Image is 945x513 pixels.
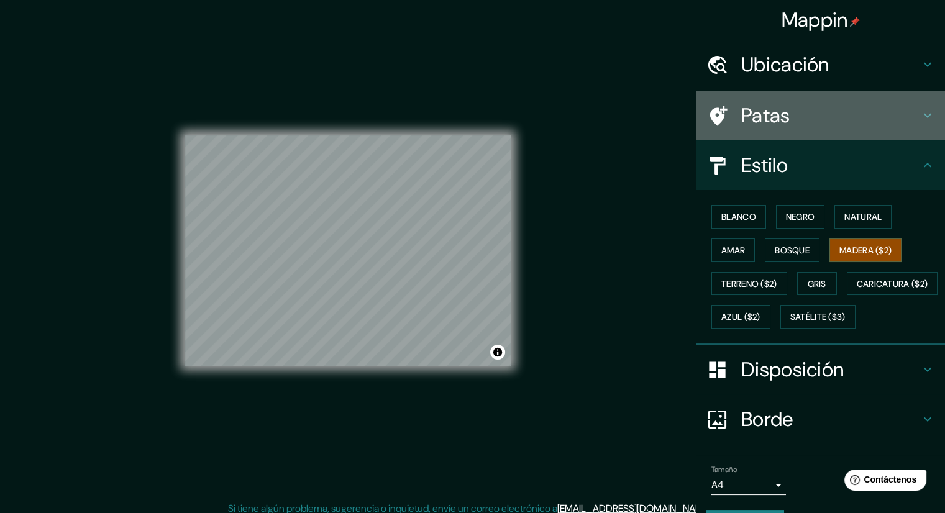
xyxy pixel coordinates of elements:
div: Patas [696,91,945,140]
button: Satélite ($3) [780,305,856,329]
font: Madera ($2) [839,245,892,256]
button: Madera ($2) [829,238,902,262]
div: Disposición [696,345,945,394]
button: Terreno ($2) [711,272,787,296]
div: A4 [711,475,786,495]
font: Estilo [741,152,788,178]
font: Disposición [741,356,844,383]
button: Caricatura ($2) [847,272,938,296]
canvas: Mapa [185,135,511,366]
img: pin-icon.png [850,17,860,27]
font: Amar [721,245,745,256]
button: Bosque [765,238,819,262]
button: Natural [834,205,892,229]
button: Negro [776,205,825,229]
font: Blanco [721,211,756,222]
font: A4 [711,478,724,491]
button: Activar o desactivar atribución [490,345,505,360]
div: Borde [696,394,945,444]
font: Patas [741,102,790,129]
font: Terreno ($2) [721,278,777,289]
font: Caricatura ($2) [857,278,928,289]
font: Satélite ($3) [790,312,846,323]
font: Natural [844,211,882,222]
font: Tamaño [711,465,737,474]
iframe: Lanzador de widgets de ayuda [834,465,931,499]
font: Bosque [775,245,810,256]
button: Azul ($2) [711,305,770,329]
font: Gris [808,278,826,289]
font: Borde [741,406,793,432]
font: Negro [786,211,815,222]
button: Blanco [711,205,766,229]
button: Gris [797,272,837,296]
div: Ubicación [696,40,945,89]
button: Amar [711,238,755,262]
font: Azul ($2) [721,312,760,323]
font: Ubicación [741,52,829,78]
div: Estilo [696,140,945,190]
font: Mappin [782,7,848,33]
